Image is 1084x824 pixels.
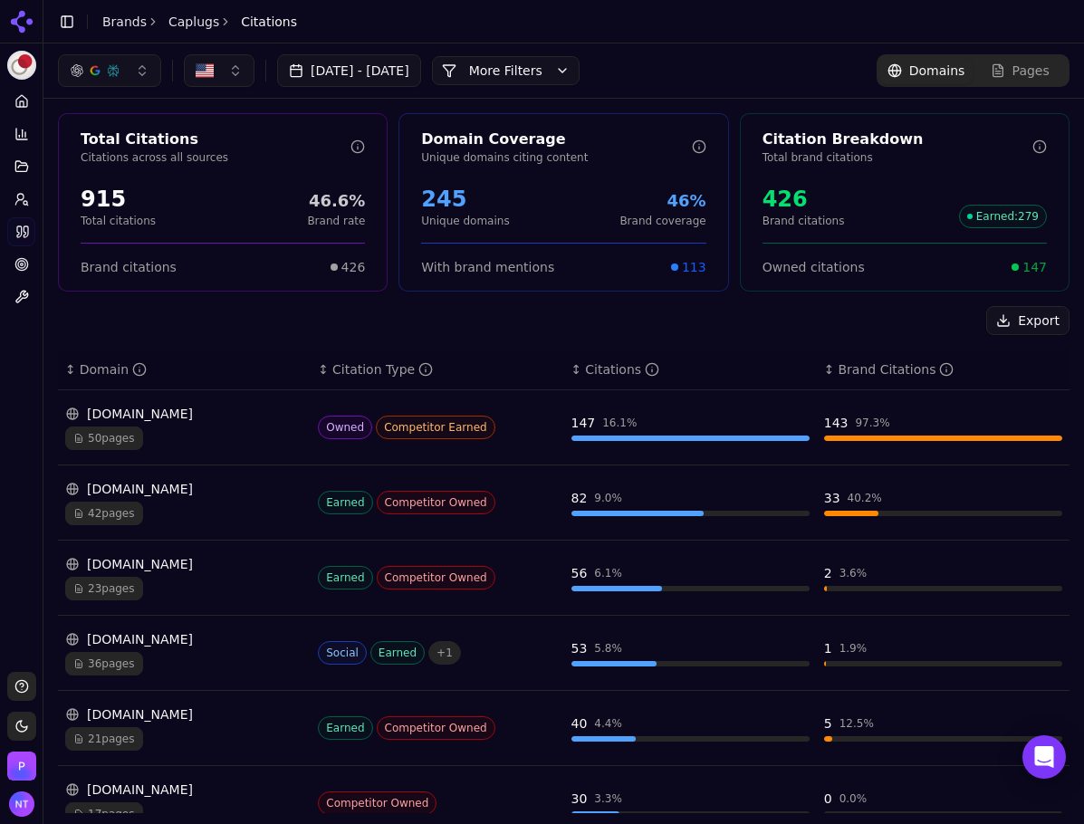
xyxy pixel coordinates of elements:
div: ↕Brand Citations [824,360,1062,378]
span: Owned [318,416,372,439]
div: 46% [619,188,705,214]
img: US [196,62,214,80]
span: 50 pages [65,426,143,450]
p: Citations across all sources [81,150,350,165]
span: Competitor Owned [318,791,436,815]
div: ↕Citation Type [318,360,556,378]
div: [DOMAIN_NAME] [65,405,303,423]
div: 40 [571,714,588,733]
span: Domains [909,62,965,80]
div: Open Intercom Messenger [1022,735,1066,779]
div: 16.1 % [602,416,637,430]
div: 6.1 % [594,566,622,580]
div: 5.8 % [594,641,622,656]
button: Open organization switcher [7,752,36,781]
span: + 1 [428,641,461,665]
button: Current brand: Caplugs [7,51,36,80]
span: Owned citations [763,258,865,276]
div: 0.0 % [839,791,868,806]
div: Citation Type [332,360,433,378]
a: Caplugs [168,13,219,31]
span: With brand mentions [421,258,554,276]
span: Earned [318,566,372,589]
div: 4.4 % [594,716,622,731]
div: [DOMAIN_NAME] [65,781,303,799]
div: 426 [763,185,845,214]
div: 12.5 % [839,716,874,731]
p: Total brand citations [763,150,1032,165]
th: domain [58,350,311,390]
span: Earned : 279 [959,205,1047,228]
button: [DATE] - [DATE] [277,54,421,87]
div: 97.3 % [855,416,889,430]
div: 245 [421,185,509,214]
div: [DOMAIN_NAME] [65,705,303,723]
button: Export [986,306,1070,335]
img: Nate Tower [9,791,34,817]
span: Earned [318,716,372,740]
p: Brand coverage [619,214,705,228]
div: [DOMAIN_NAME] [65,555,303,573]
span: Competitor Owned [377,566,495,589]
div: [DOMAIN_NAME] [65,630,303,648]
div: 3.3 % [594,791,622,806]
div: 2 [824,564,832,582]
span: 21 pages [65,727,143,751]
span: 147 [1022,258,1047,276]
div: 33 [824,489,840,507]
div: 143 [824,414,849,432]
div: 3.6 % [839,566,868,580]
div: Domain [80,360,147,378]
span: Social [318,641,367,665]
span: Pages [1012,62,1050,80]
th: brandCitationCount [817,350,1070,390]
a: Brands [102,14,147,29]
span: Competitor Owned [377,716,495,740]
div: 1.9 % [839,641,868,656]
div: ↕Citations [571,360,810,378]
div: Brand Citations [838,360,954,378]
p: Unique domains citing content [421,150,691,165]
div: 5 [824,714,832,733]
p: Unique domains [421,214,509,228]
div: 53 [571,639,588,657]
p: Brand rate [307,214,365,228]
th: citationTypes [311,350,563,390]
img: Perrill [7,752,36,781]
span: Citations [241,13,297,31]
span: 113 [682,258,706,276]
button: Open user button [9,791,34,817]
button: More Filters [432,56,580,85]
div: 46.6% [307,188,365,214]
div: 147 [571,414,596,432]
p: Brand citations [763,214,845,228]
span: 36 pages [65,652,143,675]
div: 0 [824,790,832,808]
span: Brand citations [81,258,177,276]
span: Earned [318,491,372,514]
span: Earned [370,641,425,665]
img: Caplugs [7,51,36,80]
div: ↕Domain [65,360,303,378]
div: Citations [585,360,659,378]
span: 42 pages [65,502,143,525]
span: 426 [341,258,366,276]
span: 23 pages [65,577,143,600]
div: Total Citations [81,129,350,150]
p: Total citations [81,214,156,228]
div: 1 [824,639,832,657]
th: totalCitationCount [564,350,817,390]
div: 40.2 % [848,491,882,505]
span: Competitor Owned [377,491,495,514]
nav: breadcrumb [102,13,297,31]
div: Domain Coverage [421,129,691,150]
div: 915 [81,185,156,214]
div: 9.0 % [594,491,622,505]
div: 30 [571,790,588,808]
span: Competitor Earned [376,416,495,439]
div: Citation Breakdown [763,129,1032,150]
div: 82 [571,489,588,507]
div: 56 [571,564,588,582]
div: [DOMAIN_NAME] [65,480,303,498]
